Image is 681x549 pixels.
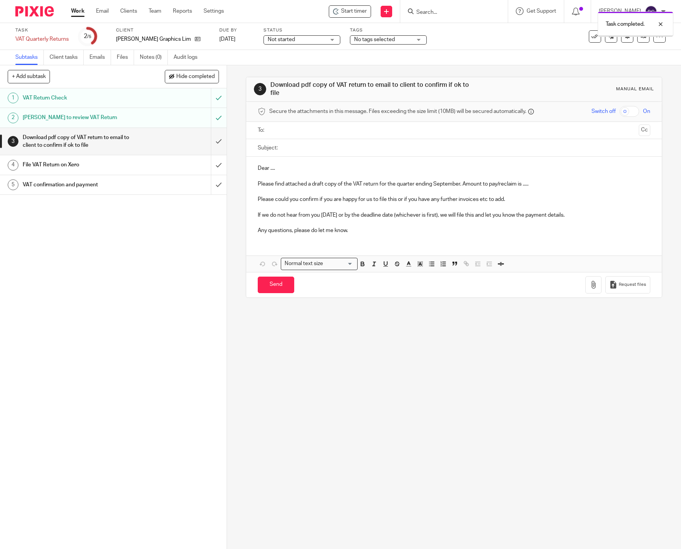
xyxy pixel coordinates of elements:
a: Team [149,7,161,15]
p: Any questions, please do let me know. [258,227,650,234]
button: Cc [639,124,650,136]
div: 3 [254,83,266,95]
a: Reports [173,7,192,15]
a: Emails [89,50,111,65]
a: Email [96,7,109,15]
p: If we do not hear from you [DATE] or by the deadline date (whichever is first), we will file this... [258,211,650,219]
input: Send [258,277,294,293]
h1: VAT confirmation and payment [23,179,143,191]
img: svg%3E [645,5,657,18]
label: To: [258,126,266,134]
a: Notes (0) [140,50,168,65]
button: Hide completed [165,70,219,83]
input: Search for option [325,260,353,268]
p: [PERSON_NAME] Graphics Limited [116,35,191,43]
span: No tags selected [354,37,395,42]
div: 2 [8,113,18,123]
label: Client [116,27,210,33]
h1: [PERSON_NAME] to review VAT Return [23,112,143,123]
div: 1 [8,93,18,103]
a: Subtasks [15,50,44,65]
div: 2 [84,32,91,41]
p: Dear .... [258,164,650,172]
h1: VAT Return Check [23,92,143,104]
span: Hide completed [176,74,215,80]
a: Files [117,50,134,65]
a: Settings [204,7,224,15]
p: Please find attached a draft copy of the VAT return for the quarter ending September. Amount to p... [258,180,650,188]
label: Due by [219,27,254,33]
div: Search for option [281,258,358,270]
label: Task [15,27,69,33]
h1: Download pdf copy of VAT return to email to client to confirm if ok to file [270,81,471,98]
span: [DATE] [219,36,235,42]
span: Not started [268,37,295,42]
p: Task completed. [606,20,645,28]
div: 5 [8,179,18,190]
img: Pixie [15,6,54,17]
span: Normal text size [283,260,325,268]
button: + Add subtask [8,70,50,83]
div: VAT Quarterly Returns [15,35,69,43]
a: Work [71,7,85,15]
span: Switch off [592,108,616,115]
a: Clients [120,7,137,15]
div: 3 [8,136,18,147]
label: Subject: [258,144,278,152]
h1: File VAT Return on Xero [23,159,143,171]
span: Request files [619,282,646,288]
h1: Download pdf copy of VAT return to email to client to confirm if ok to file [23,132,143,151]
p: Please could you confirm if you are happy for us to file this or if you have any further invoices... [258,196,650,203]
a: Client tasks [50,50,84,65]
a: Audit logs [174,50,203,65]
button: Request files [605,276,650,294]
label: Status [263,27,340,33]
div: Manual email [616,86,654,92]
div: 4 [8,160,18,171]
div: To enrich screen reader interactions, please activate Accessibility in Grammarly extension settings [246,157,662,240]
span: On [643,108,650,115]
span: Secure the attachments in this message. Files exceeding the size limit (10MB) will be secured aut... [269,108,526,115]
small: /5 [87,35,91,39]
